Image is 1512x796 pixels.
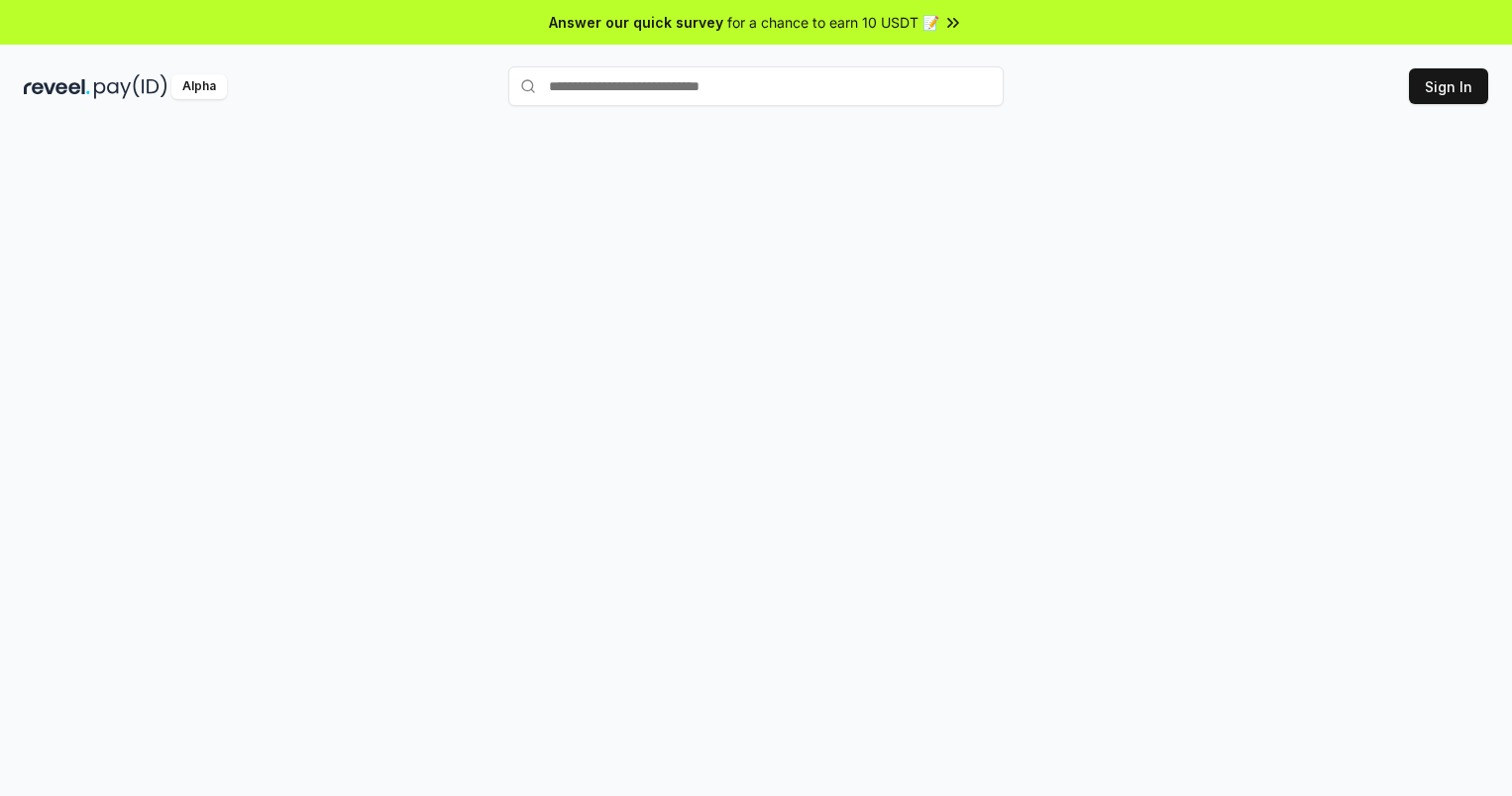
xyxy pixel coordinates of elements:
img: pay_id [94,74,167,99]
img: reveel_dark [24,74,90,99]
span: for a chance to earn 10 USDT 📝 [727,12,939,33]
span: Answer our quick survey [549,12,723,33]
div: Alpha [171,74,227,99]
button: Sign In [1409,68,1488,104]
